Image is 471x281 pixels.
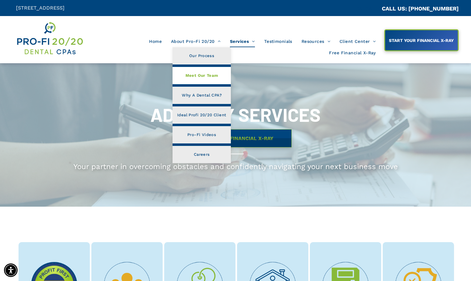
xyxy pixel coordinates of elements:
a: Careers [173,146,231,163]
a: Client Center [335,35,381,47]
a: START YOUR FINANCIAL X-RAY [384,29,459,51]
span: Why A Dental CPA? [182,91,222,99]
div: Accessibility Menu [4,263,18,277]
a: START YOUR FINANCIAL X-RAY [179,129,292,147]
span: CA::CALLC [356,6,382,12]
span: Ideal Profi 20/20 Client [177,111,226,119]
span: Pro-Fi Videos [187,131,216,139]
a: Ideal Profi 20/20 Client [173,106,231,124]
a: Why A Dental CPA? [173,87,231,104]
img: Get Dental CPA Consulting, Bookkeeping, & Bank Loans [16,21,83,56]
span: START YOUR FINANCIAL X-RAY [387,35,456,46]
span: [STREET_ADDRESS] [16,5,65,11]
span: Meet Our Team [185,72,218,80]
a: About Pro-Fi 20/20 [166,35,225,47]
span: Careers [194,151,210,159]
a: Free Financial X-Ray [324,47,380,59]
a: Resources [297,35,335,47]
span: Your partner in overcoming obstacles and confidently navigating your next business move [73,162,398,171]
span: START YOUR FINANCIAL X-RAY [195,132,276,144]
span: About Pro-Fi 20/20 [171,35,221,47]
a: Home [144,35,166,47]
a: Services [225,35,260,47]
a: Our Process [173,47,231,64]
a: Meet Our Team [173,67,231,84]
a: Testimonials [260,35,297,47]
a: CALL US: [PHONE_NUMBER] [382,5,459,12]
span: Our Process [189,52,214,60]
a: Pro-Fi Videos [173,126,231,143]
span: ADVISORY SERVICES [150,103,321,126]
